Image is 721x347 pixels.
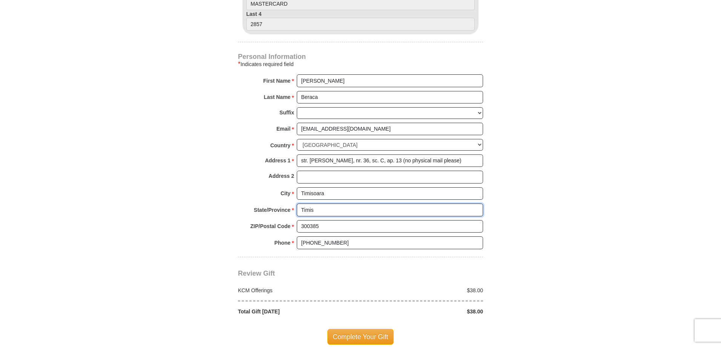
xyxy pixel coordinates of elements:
strong: ZIP/Postal Code [250,221,291,231]
label: Last 4 [246,10,475,31]
h4: Personal Information [238,54,483,60]
div: Indicates required field [238,60,483,69]
span: Complete Your Gift [327,329,394,345]
strong: Address 2 [268,171,294,181]
strong: Phone [275,238,291,248]
strong: Last Name [264,92,291,102]
div: KCM Offerings [234,287,361,294]
strong: Country [270,140,291,151]
span: Review Gift [238,270,275,277]
input: Last 4 [246,18,475,31]
strong: City [281,188,290,199]
div: $38.00 [360,287,487,294]
strong: State/Province [254,205,290,215]
strong: Suffix [279,107,294,118]
strong: Email [276,123,290,134]
div: $38.00 [360,308,487,315]
div: Total Gift [DATE] [234,308,361,315]
strong: Address 1 [265,155,291,166]
strong: First Name [263,76,290,86]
